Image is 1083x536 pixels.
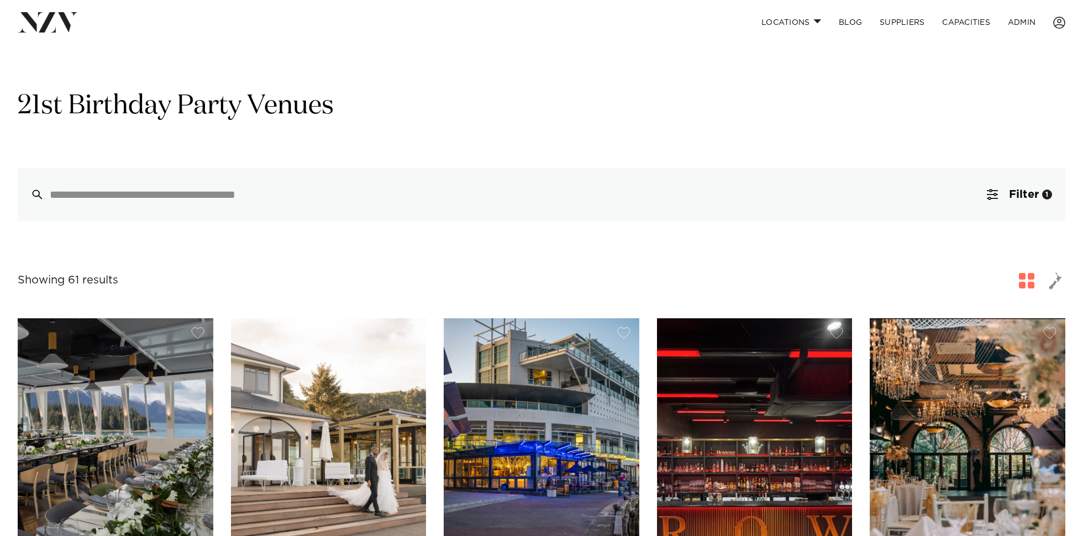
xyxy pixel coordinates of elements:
[871,10,933,34] a: SUPPLIERS
[830,10,871,34] a: BLOG
[18,272,118,289] div: Showing 61 results
[1042,190,1052,199] div: 1
[18,89,1065,124] h1: 21st Birthday Party Venues
[1009,189,1039,200] span: Filter
[933,10,999,34] a: Capacities
[18,12,78,32] img: nzv-logo.png
[753,10,830,34] a: Locations
[974,168,1065,221] button: Filter1
[999,10,1044,34] a: ADMIN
